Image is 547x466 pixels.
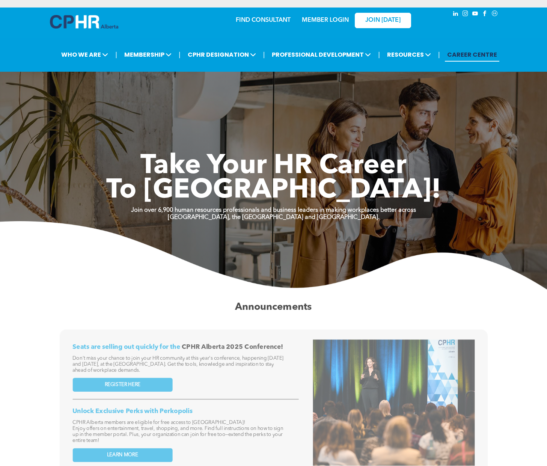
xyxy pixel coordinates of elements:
li: | [179,47,181,62]
span: Announcements [235,302,312,312]
a: linkedin [452,9,460,20]
strong: Join over 6,900 human resources professionals and business leaders in making workplaces better ac... [131,207,416,213]
span: To [GEOGRAPHIC_DATA]! [106,177,441,204]
span: Enjoy offers on entertainment, travel, shopping, and more. Find full instructions on how to sign ... [72,426,283,443]
a: MEMBER LOGIN [302,17,349,23]
a: CAREER CENTRE [445,48,499,62]
span: Seats are selling out quickly for the [72,344,180,350]
span: JOIN [DATE] [365,17,401,24]
a: REGISTER HERE [72,378,172,392]
li: | [378,47,380,62]
li: | [438,47,440,62]
a: JOIN [DATE] [355,13,411,28]
span: CPHR Alberta 2025 Conference! [182,344,283,350]
a: Social network [491,9,499,20]
span: Take Your HR Career [140,153,407,180]
img: A blue and white logo for cp alberta [50,15,118,29]
a: facebook [481,9,489,20]
a: LEARN MORE [72,448,172,462]
span: CPHR Alberta members are eligible for free access to [GEOGRAPHIC_DATA]! [72,420,245,425]
span: REGISTER HERE [105,382,140,388]
a: FIND CONSULTANT [236,17,291,23]
span: WHO WE ARE [59,48,110,62]
li: | [263,47,265,62]
span: PROFESSIONAL DEVELOPMENT [270,48,373,62]
span: Don't miss your chance to join your HR community at this year's conference, happening [DATE] and ... [72,356,283,373]
span: RESOURCES [385,48,433,62]
span: Unlock Exclusive Perks with Perkopolis [72,408,193,415]
li: | [115,47,117,62]
a: youtube [471,9,479,20]
a: instagram [461,9,470,20]
span: MEMBERSHIP [122,48,174,62]
span: LEARN MORE [107,452,138,458]
span: CPHR DESIGNATION [185,48,258,62]
strong: [GEOGRAPHIC_DATA], the [GEOGRAPHIC_DATA] and [GEOGRAPHIC_DATA]. [168,214,380,220]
